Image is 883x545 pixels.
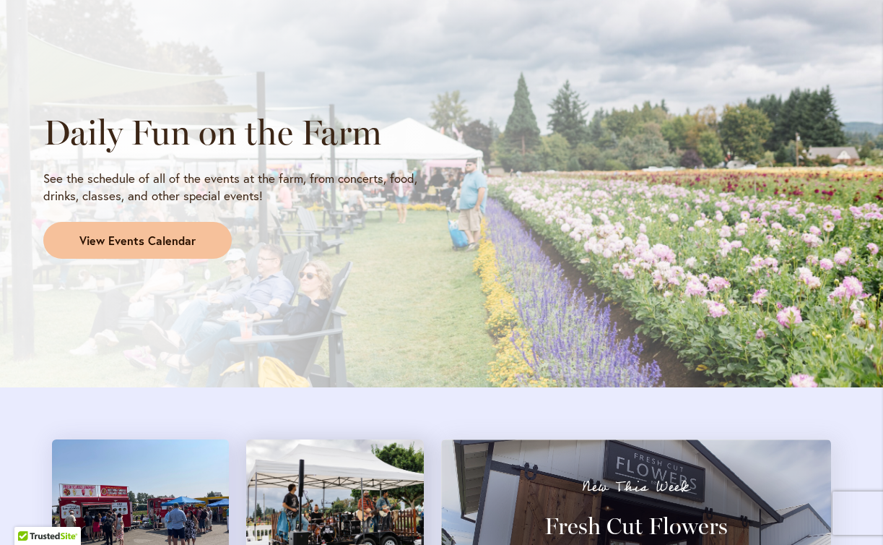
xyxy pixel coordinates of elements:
a: View Events Calendar [43,222,232,259]
p: New This Week [467,480,805,494]
h2: Daily Fun on the Farm [43,112,429,153]
p: See the schedule of all of the events at the farm, from concerts, food, drinks, classes, and othe... [43,170,429,205]
span: View Events Calendar [79,233,196,249]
